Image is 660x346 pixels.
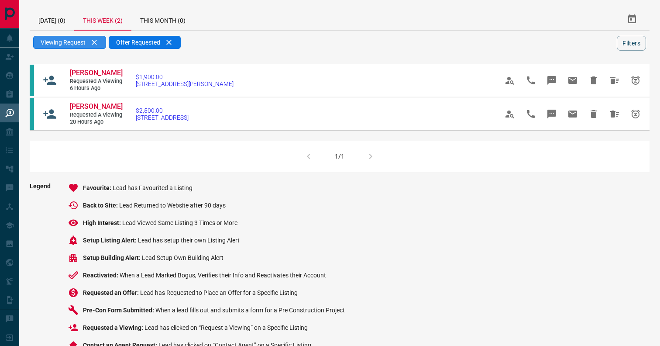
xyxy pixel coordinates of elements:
[604,104,625,125] span: Hide All from Milat Niyazi
[335,153,344,160] div: 1/1
[83,219,122,226] span: High Interest
[499,70,520,91] span: View Profile
[70,102,123,111] span: [PERSON_NAME]
[83,184,113,191] span: Favourite
[136,73,234,87] a: $1,900.00[STREET_ADDRESS][PERSON_NAME]
[604,70,625,91] span: Hide All from Soyra Mokashi
[140,289,298,296] span: Lead has Requested to Place an Offer for a Specific Listing
[83,202,119,209] span: Back to Site
[70,102,122,111] a: [PERSON_NAME]
[70,111,122,119] span: Requested a Viewing
[119,202,226,209] span: Lead Returned to Website after 90 days
[562,70,583,91] span: Email
[70,78,122,85] span: Requested a Viewing
[70,69,123,77] span: [PERSON_NAME]
[625,104,646,125] span: Snooze
[116,39,160,46] span: Offer Requested
[30,98,34,130] div: condos.ca
[136,80,234,87] span: [STREET_ADDRESS][PERSON_NAME]
[113,184,192,191] span: Lead has Favourited a Listing
[131,9,194,30] div: This Month (0)
[142,254,223,261] span: Lead Setup Own Building Alert
[83,272,120,279] span: Reactivated
[622,9,643,30] button: Select Date Range
[136,73,234,80] span: $1,900.00
[520,70,541,91] span: Call
[562,104,583,125] span: Email
[136,107,189,121] a: $2,500.00[STREET_ADDRESS]
[30,65,34,96] div: condos.ca
[583,104,604,125] span: Hide
[33,36,106,49] div: Viewing Request
[109,36,181,49] div: Offer Requested
[136,107,189,114] span: $2,500.00
[541,70,562,91] span: Message
[83,289,140,296] span: Requested an Offer
[499,104,520,125] span: View Profile
[583,70,604,91] span: Hide
[83,254,142,261] span: Setup Building Alert
[138,237,240,244] span: Lead has setup their own Listing Alert
[541,104,562,125] span: Message
[617,36,646,51] button: Filters
[155,307,345,314] span: When a lead fills out and submits a form for a Pre Construction Project
[625,70,646,91] span: Snooze
[136,114,189,121] span: [STREET_ADDRESS]
[41,39,86,46] span: Viewing Request
[122,219,237,226] span: Lead Viewed Same Listing 3 Times or More
[83,237,138,244] span: Setup Listing Alert
[83,324,144,331] span: Requested a Viewing
[70,85,122,92] span: 6 hours ago
[74,9,131,31] div: This Week (2)
[70,69,122,78] a: [PERSON_NAME]
[144,324,308,331] span: Lead has clicked on “Request a Viewing” on a Specific Listing
[83,307,155,314] span: Pre-Con Form Submitted
[520,104,541,125] span: Call
[120,272,326,279] span: When a Lead Marked Bogus, Verifies their Info and Reactivates their Account
[70,118,122,126] span: 20 hours ago
[30,9,74,30] div: [DATE] (0)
